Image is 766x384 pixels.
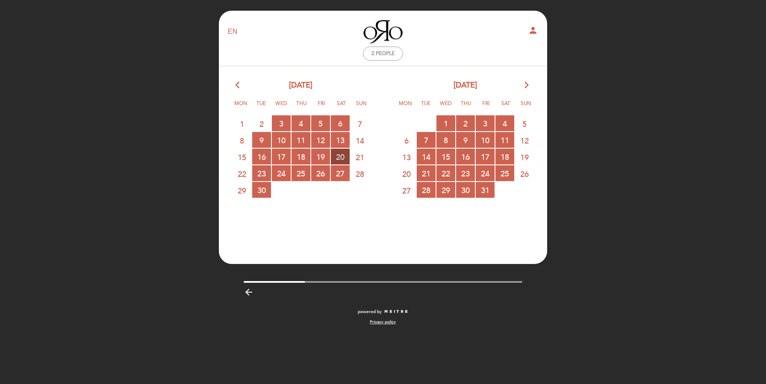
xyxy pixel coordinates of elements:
[331,149,350,164] span: 20
[252,182,271,198] span: 30
[523,80,530,91] i: arrow_forward_ios
[351,166,369,182] span: 28
[397,166,416,182] span: 20
[454,80,477,91] span: [DATE]
[528,25,538,38] button: person
[333,99,350,115] span: Sat
[397,132,416,148] span: 6
[495,115,514,131] span: 4
[272,149,291,164] span: 17
[456,149,475,164] span: 16
[417,182,436,198] span: 28
[358,309,408,315] a: powered by
[476,149,495,164] span: 17
[476,165,495,181] span: 24
[331,165,350,181] span: 27
[289,80,312,91] span: [DATE]
[417,149,436,164] span: 14
[292,132,310,148] span: 11
[515,149,534,165] span: 19
[233,149,251,165] span: 15
[515,166,534,182] span: 26
[528,25,538,35] i: person
[351,132,369,148] span: 14
[397,182,416,198] span: 27
[313,99,330,115] span: Fri
[252,116,271,132] span: 2
[253,99,270,115] span: Tue
[397,149,416,165] span: 13
[417,99,434,115] span: Tue
[476,132,495,148] span: 10
[236,80,243,91] i: arrow_back_ios
[417,132,436,148] span: 7
[456,132,475,148] span: 9
[252,132,271,148] span: 9
[331,115,350,131] span: 6
[456,115,475,131] span: 2
[292,149,310,164] span: 18
[436,115,455,131] span: 1
[397,99,414,115] span: Mon
[233,182,251,198] span: 29
[273,99,290,115] span: Wed
[311,115,330,131] span: 5
[353,99,370,115] span: Sun
[233,166,251,182] span: 22
[437,99,454,115] span: Wed
[417,165,436,181] span: 21
[351,149,369,165] span: 21
[252,165,271,181] span: 23
[456,182,475,198] span: 30
[371,50,395,57] span: 2 people
[476,182,495,198] span: 31
[272,165,291,181] span: 24
[358,309,382,315] span: powered by
[384,310,408,314] img: MEITRE
[311,132,330,148] span: 12
[233,116,251,132] span: 1
[436,149,455,164] span: 15
[293,99,310,115] span: Thu
[495,165,514,181] span: 25
[311,165,330,181] span: 26
[272,132,291,148] span: 10
[436,165,455,181] span: 22
[311,149,330,164] span: 19
[292,115,310,131] span: 4
[272,115,291,131] span: 3
[495,149,514,164] span: 18
[351,116,369,132] span: 7
[518,99,535,115] span: Sun
[331,132,350,148] span: 13
[477,99,495,115] span: Fri
[436,132,455,148] span: 8
[244,287,254,297] i: arrow_backward
[252,149,271,164] span: 16
[476,115,495,131] span: 3
[495,132,514,148] span: 11
[515,132,534,148] span: 12
[436,182,455,198] span: 29
[233,99,250,115] span: Mon
[370,319,396,325] a: Privacy policy
[233,132,251,148] span: 8
[456,165,475,181] span: 23
[457,99,474,115] span: Thu
[498,99,515,115] span: Sat
[292,165,310,181] span: 25
[330,20,436,44] a: Oro
[515,116,534,132] span: 5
